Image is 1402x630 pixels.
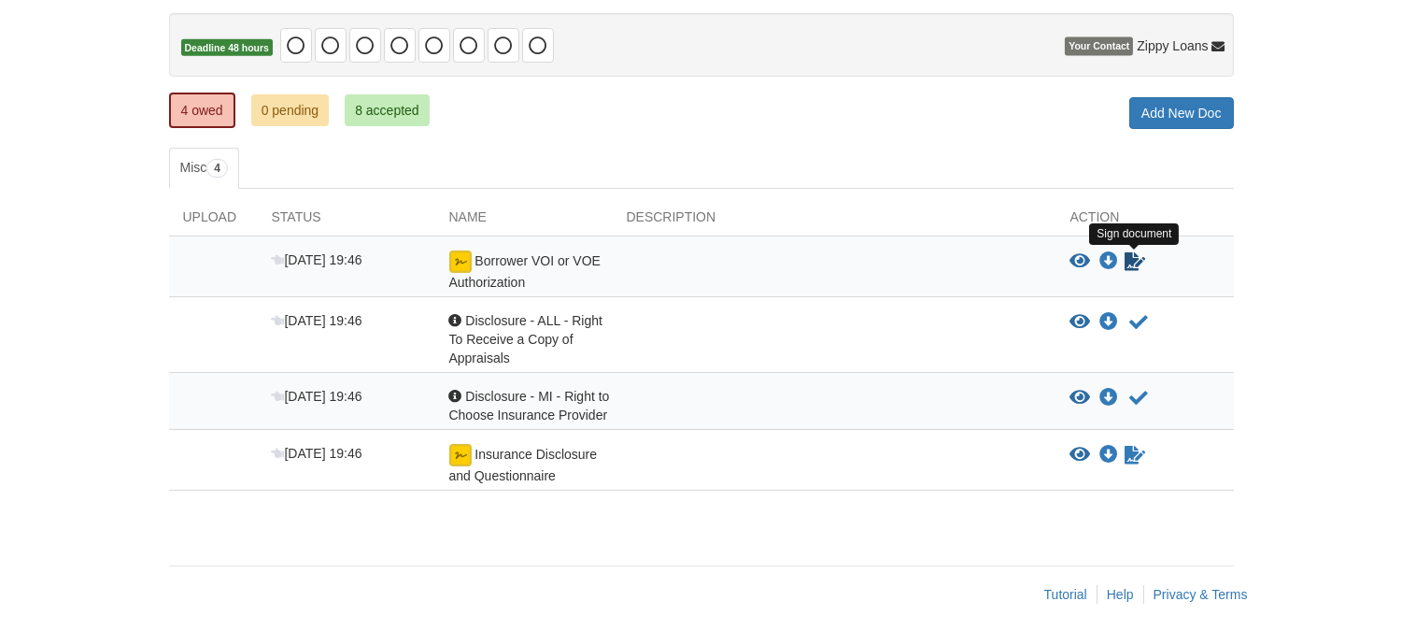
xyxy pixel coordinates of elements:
a: Download Borrower VOI or VOE Authorization [1100,254,1119,269]
div: Sign document [1089,223,1179,245]
a: Sign Form [1124,251,1148,273]
span: Disclosure - MI - Right to Choose Insurance Provider [449,389,610,422]
a: Tutorial [1044,587,1087,602]
button: View Disclosure - MI - Right to Choose Insurance Provider [1070,389,1091,408]
button: View Borrower VOI or VOE Authorization [1070,252,1091,271]
a: Sign Form [1124,444,1148,466]
button: Acknowledge receipt of document [1128,387,1151,409]
span: Your Contact [1065,37,1133,56]
span: [DATE] 19:46 [272,313,362,328]
img: Ready for you to esign [449,251,472,273]
a: Download Disclosure - MI - Right to Choose Insurance Provider [1100,391,1119,406]
a: 8 accepted [345,94,430,126]
a: Misc [169,148,239,189]
span: 4 [206,159,228,178]
div: Description [613,208,1056,236]
a: Help [1107,587,1134,602]
div: Name [435,208,613,236]
span: Disclosure - ALL - Right To Receive a Copy of Appraisals [449,313,602,365]
a: 0 pending [251,94,330,126]
span: Deadline 48 hours [181,39,273,57]
span: [DATE] 19:46 [272,389,362,404]
span: Borrower VOI or VOE Authorization [449,253,601,290]
div: Action [1056,208,1234,236]
a: Privacy & Terms [1154,587,1248,602]
a: Download Disclosure - ALL - Right To Receive a Copy of Appraisals [1100,315,1119,330]
span: Zippy Loans [1137,37,1208,56]
button: View Insurance Disclosure and Questionnaire [1070,446,1091,465]
div: Status [258,208,435,236]
span: Insurance Disclosure and Questionnaire [449,447,598,483]
a: Download Insurance Disclosure and Questionnaire [1100,448,1119,463]
div: Upload [169,208,258,236]
a: 4 owed [169,93,235,128]
a: Add New Doc [1129,97,1234,129]
button: View Disclosure - ALL - Right To Receive a Copy of Appraisals [1070,313,1091,332]
span: [DATE] 19:46 [272,252,362,267]
img: Ready for you to esign [449,444,472,466]
span: [DATE] 19:46 [272,446,362,461]
button: Acknowledge receipt of document [1128,311,1151,334]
